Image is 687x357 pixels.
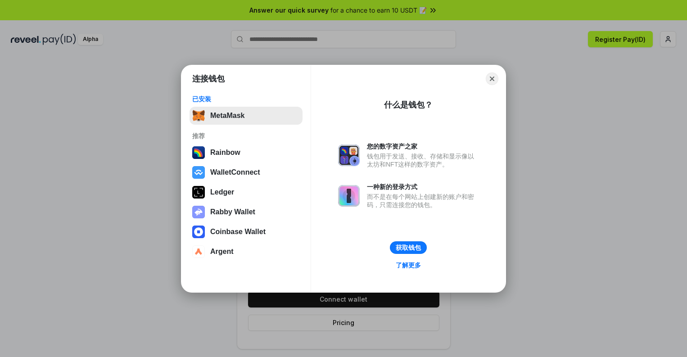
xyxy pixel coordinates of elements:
img: svg+xml,%3Csvg%20xmlns%3D%22http%3A%2F%2Fwww.w3.org%2F2000%2Fsvg%22%20fill%3D%22none%22%20viewBox... [338,185,360,207]
div: 什么是钱包？ [384,99,433,110]
button: MetaMask [190,107,303,125]
img: svg+xml,%3Csvg%20width%3D%2228%22%20height%3D%2228%22%20viewBox%3D%220%200%2028%2028%22%20fill%3D... [192,226,205,238]
div: Argent [210,248,234,256]
div: 获取钱包 [396,244,421,252]
button: WalletConnect [190,163,303,181]
img: svg+xml,%3Csvg%20xmlns%3D%22http%3A%2F%2Fwww.w3.org%2F2000%2Fsvg%22%20fill%3D%22none%22%20viewBox... [338,145,360,166]
div: Ledger [210,188,234,196]
div: 了解更多 [396,261,421,269]
div: 一种新的登录方式 [367,183,479,191]
button: Coinbase Wallet [190,223,303,241]
div: 而不是在每个网站上创建新的账户和密码，只需连接您的钱包。 [367,193,479,209]
div: 您的数字资产之家 [367,142,479,150]
img: svg+xml,%3Csvg%20xmlns%3D%22http%3A%2F%2Fwww.w3.org%2F2000%2Fsvg%22%20fill%3D%22none%22%20viewBox... [192,206,205,218]
button: Argent [190,243,303,261]
img: svg+xml,%3Csvg%20fill%3D%22none%22%20height%3D%2233%22%20viewBox%3D%220%200%2035%2033%22%20width%... [192,109,205,122]
div: 推荐 [192,132,300,140]
div: Rainbow [210,149,240,157]
img: svg+xml,%3Csvg%20width%3D%22120%22%20height%3D%22120%22%20viewBox%3D%220%200%20120%20120%22%20fil... [192,146,205,159]
a: 了解更多 [390,259,426,271]
button: Rabby Wallet [190,203,303,221]
div: Coinbase Wallet [210,228,266,236]
button: 获取钱包 [390,241,427,254]
img: svg+xml,%3Csvg%20width%3D%2228%22%20height%3D%2228%22%20viewBox%3D%220%200%2028%2028%22%20fill%3D... [192,245,205,258]
img: svg+xml,%3Csvg%20width%3D%2228%22%20height%3D%2228%22%20viewBox%3D%220%200%2028%2028%22%20fill%3D... [192,166,205,179]
div: 已安装 [192,95,300,103]
button: Close [486,72,498,85]
button: Ledger [190,183,303,201]
div: WalletConnect [210,168,260,176]
div: 钱包用于发送、接收、存储和显示像以太坊和NFT这样的数字资产。 [367,152,479,168]
img: svg+xml,%3Csvg%20xmlns%3D%22http%3A%2F%2Fwww.w3.org%2F2000%2Fsvg%22%20width%3D%2228%22%20height%3... [192,186,205,199]
button: Rainbow [190,144,303,162]
h1: 连接钱包 [192,73,225,84]
div: Rabby Wallet [210,208,255,216]
div: MetaMask [210,112,244,120]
